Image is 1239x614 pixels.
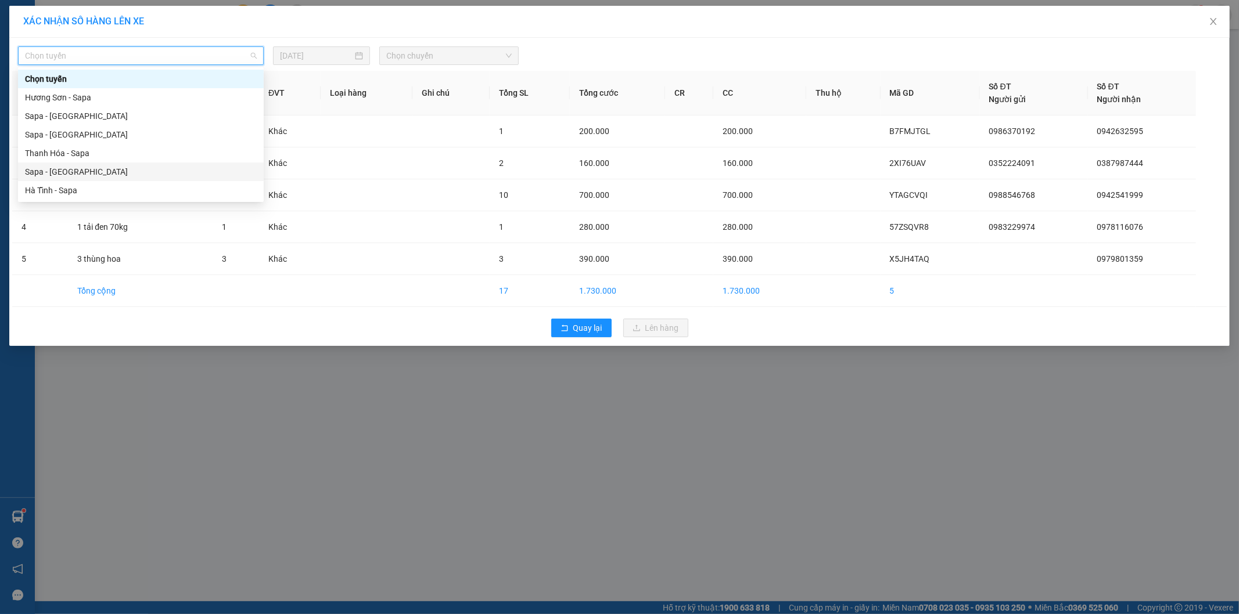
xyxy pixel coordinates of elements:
span: 160.000 [723,158,753,168]
th: Mã GD [881,71,980,115]
td: 4 [12,211,68,243]
span: YTAGCVQI [890,190,928,200]
div: Thanh Hóa - Sapa [18,144,264,162]
span: 3 [499,254,504,263]
div: Hương Sơn - Sapa [25,91,257,104]
span: 0979801359 [1097,254,1144,263]
input: 13/08/2025 [280,49,353,62]
span: Số ĐT [989,82,1011,91]
span: 2XI76UAV [890,158,926,168]
td: Khác [259,179,321,211]
span: 3 [222,254,227,263]
td: 3 [12,179,68,211]
td: 5 [12,243,68,275]
span: 700.000 [723,190,753,200]
th: Tổng SL [490,71,570,115]
div: Hà Tĩnh - Sapa [25,184,257,197]
span: Số ĐT [1097,82,1119,91]
td: Khác [259,147,321,179]
th: ĐVT [259,71,321,115]
td: 1 tải đen 70kg [68,211,213,243]
span: 280.000 [579,222,609,232]
td: 1.730.000 [713,275,806,307]
div: Sapa - [GEOGRAPHIC_DATA] [25,128,257,141]
div: Chọn tuyến [25,73,257,85]
th: Thu hộ [806,71,881,115]
b: [PERSON_NAME] (Vinh - Sapa) [49,15,174,59]
span: 0942632595 [1097,127,1144,136]
span: 390.000 [723,254,753,263]
div: Sapa - [GEOGRAPHIC_DATA] [25,110,257,122]
span: 200.000 [723,127,753,136]
h1: Giao dọc đường [61,67,214,147]
td: 5 [881,275,980,307]
span: 2 [499,158,504,168]
span: 280.000 [723,222,753,232]
th: Ghi chú [412,71,490,115]
span: Chọn tuyến [25,47,257,64]
span: Người gửi [989,95,1026,104]
span: Quay lại [573,322,602,334]
span: 1 [222,222,227,232]
td: 3 thùng hoa [68,243,213,275]
span: 0978116076 [1097,222,1144,232]
span: 0352224091 [989,158,1036,168]
div: Sapa - Hương Sơn [18,107,264,125]
th: Tổng cước [570,71,665,115]
span: 700.000 [579,190,609,200]
span: 0988546768 [989,190,1036,200]
td: Tổng cộng [68,275,213,307]
div: Hà Tĩnh - Sapa [18,181,264,200]
td: 1.730.000 [570,275,665,307]
span: 390.000 [579,254,609,263]
span: 0983229974 [989,222,1036,232]
th: CR [665,71,713,115]
td: 17 [490,275,570,307]
span: Chọn chuyến [386,47,512,64]
td: 2 [12,147,68,179]
span: XÁC NHẬN SỐ HÀNG LÊN XE [23,16,144,27]
span: 160.000 [579,158,609,168]
th: STT [12,71,68,115]
div: Sapa - [GEOGRAPHIC_DATA] [25,165,257,178]
b: [DOMAIN_NAME] [155,9,281,28]
td: Khác [259,115,321,147]
span: 200.000 [579,127,609,136]
span: rollback [561,324,569,333]
span: B7FMJTGL [890,127,931,136]
td: Khác [259,211,321,243]
button: Close [1197,6,1230,38]
div: Thanh Hóa - Sapa [25,147,257,160]
td: 1 [12,115,68,147]
span: X5JH4TAQ [890,254,930,263]
div: Hương Sơn - Sapa [18,88,264,107]
button: rollbackQuay lại [551,319,612,337]
div: Sapa - Thanh Hóa [18,125,264,144]
th: CC [713,71,806,115]
span: 10 [499,190,508,200]
div: Chọn tuyến [18,70,264,88]
span: close [1209,17,1218,26]
span: Người nhận [1097,95,1141,104]
h2: X5JH4TAQ [6,67,94,86]
td: Khác [259,243,321,275]
div: Sapa - Hà Tĩnh [18,162,264,181]
span: 0942541999 [1097,190,1144,200]
span: 0986370192 [989,127,1036,136]
button: uploadLên hàng [623,319,688,337]
span: 1 [499,222,504,232]
span: 57ZSQVR8 [890,222,929,232]
span: 0387987444 [1097,158,1144,168]
th: Loại hàng [321,71,412,115]
span: 1 [499,127,504,136]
